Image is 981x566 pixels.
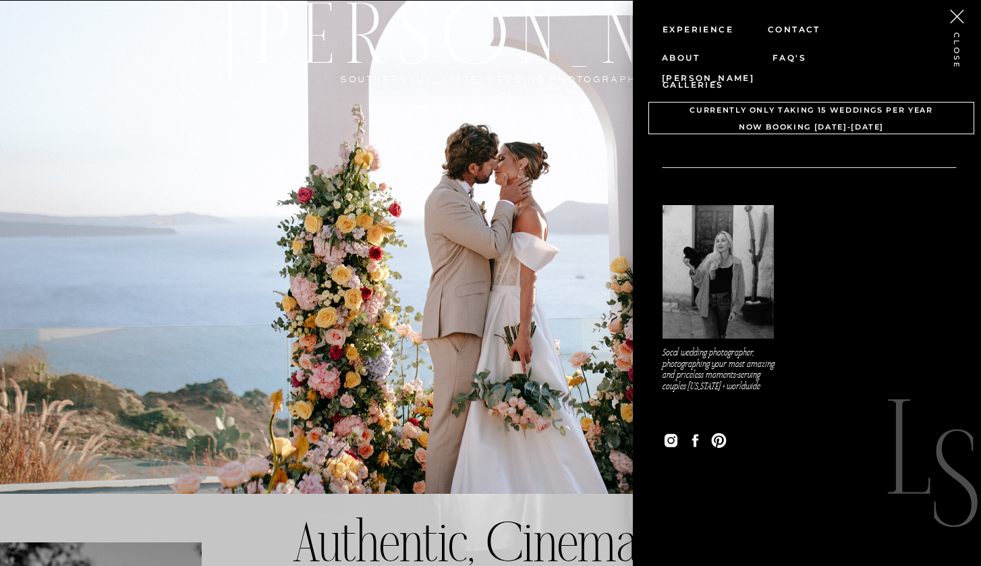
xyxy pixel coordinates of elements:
a: Experience [663,20,753,39]
nav: close [948,32,965,80]
h3: documenting couples worldwide [397,90,597,100]
a: Galleries [663,75,753,94]
a: FAQ'S [773,48,842,67]
a: Currently only taking 15 weddings per yearnow booking [DATE]-[DATE] [645,102,978,119]
h1: southern [US_STATE] wedding photographer [328,74,665,86]
a: About [PERSON_NAME] [662,48,746,66]
a: Contact [768,20,851,39]
nav: Currently only taking 15 weddings per year now booking [DATE]-[DATE] [645,102,978,119]
p: Socal wedding photographer, photographing your most amazing and priceless moments-serving couples... [663,348,783,403]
